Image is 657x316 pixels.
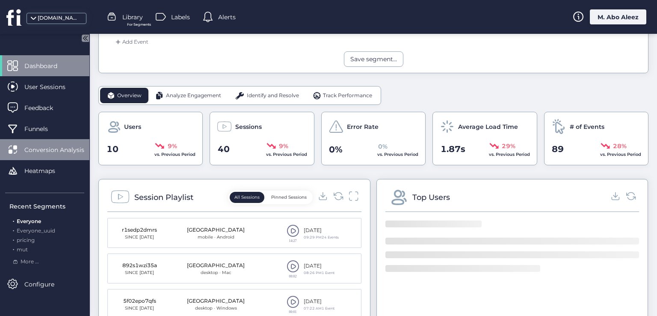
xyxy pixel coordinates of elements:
[17,246,28,253] span: mut
[377,152,418,157] span: vs. Previous Period
[171,12,190,22] span: Labels
[502,141,515,151] span: 29%
[247,92,299,100] span: Identify and Resolve
[287,310,299,313] div: 00:01
[187,305,245,312] div: desktop · Windows
[118,269,161,276] div: SINCE [DATE]
[304,270,334,276] div: 08:26 PMㅤ1 Event
[154,152,195,157] span: vs. Previous Period
[118,297,161,305] div: 5f02epo7qfs
[13,216,14,224] span: .
[166,92,221,100] span: Analyze Engagement
[266,192,311,203] button: Pinned Sessions
[122,12,143,22] span: Library
[118,262,161,270] div: 892s1wzi35a
[218,143,230,156] span: 40
[24,124,61,134] span: Funnels
[287,274,299,278] div: 00:02
[17,237,35,243] span: pricing
[323,92,372,100] span: Track Performance
[24,61,70,71] span: Dashboard
[350,54,397,64] div: Save segment...
[118,305,161,312] div: SINCE [DATE]
[600,152,641,157] span: vs. Previous Period
[117,92,142,100] span: Overview
[570,122,604,131] span: # of Events
[287,239,299,242] div: 14:27
[118,234,161,241] div: SINCE [DATE]
[17,227,55,234] span: Everyone_uuid
[13,235,14,243] span: .
[9,202,84,211] div: Recent Segments
[329,143,343,156] span: 0%
[187,234,245,241] div: mobile · Android
[13,244,14,253] span: .
[21,258,39,266] span: More ...
[304,262,334,270] div: [DATE]
[266,152,307,157] span: vs. Previous Period
[24,145,97,155] span: Conversion Analysis
[107,143,118,156] span: 10
[24,82,78,92] span: User Sessions
[304,227,339,235] div: [DATE]
[114,38,148,46] div: Add Event
[304,235,339,240] div: 09:29 PMㅤ24 Events
[230,192,264,203] button: All Sessions
[187,269,245,276] div: desktop · Mac
[187,297,245,305] div: [GEOGRAPHIC_DATA]
[552,143,564,156] span: 89
[17,218,41,224] span: Everyone
[304,306,334,311] div: 07:22 AMㅤ1 Event
[613,141,627,151] span: 28%
[347,122,379,131] span: Error Rate
[187,226,245,234] div: [GEOGRAPHIC_DATA]
[304,298,334,306] div: [DATE]
[24,280,67,289] span: Configure
[24,103,66,113] span: Feedback
[489,152,530,157] span: vs. Previous Period
[24,166,68,176] span: Heatmaps
[218,12,236,22] span: Alerts
[38,14,80,22] div: [DOMAIN_NAME]
[118,226,161,234] div: r1sedp2dmrs
[441,143,465,156] span: 1.87s
[458,122,518,131] span: Average Load Time
[235,122,262,131] span: Sessions
[127,22,151,27] span: For Segments
[378,142,388,151] span: 0%
[590,9,646,24] div: M. Abo Aleez
[279,141,288,151] span: 9%
[187,262,245,270] div: [GEOGRAPHIC_DATA]
[412,191,450,203] div: Top Users
[134,191,193,203] div: Session Playlist
[124,122,141,131] span: Users
[13,226,14,234] span: .
[168,141,177,151] span: 9%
